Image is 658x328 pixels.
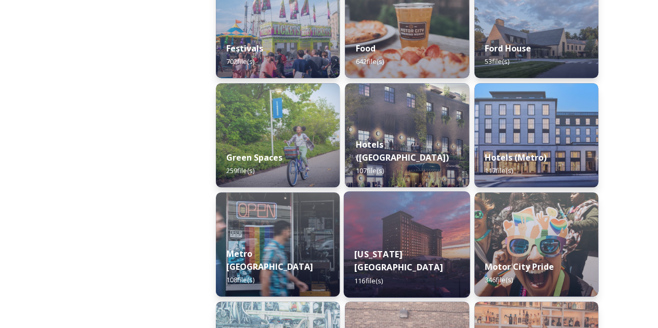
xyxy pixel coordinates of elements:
[485,43,531,54] strong: Ford House
[485,166,513,175] span: 117 file(s)
[216,83,340,187] img: a8e7e45d-5635-4a99-9fe8-872d7420e716.jpg
[485,261,554,272] strong: Motor City Pride
[226,248,313,272] strong: Metro [GEOGRAPHIC_DATA]
[354,248,443,273] strong: [US_STATE][GEOGRAPHIC_DATA]
[355,166,383,175] span: 107 file(s)
[485,152,547,163] strong: Hotels (Metro)
[345,83,469,187] img: 9db3a68e-ccf0-48b5-b91c-5c18c61d7b6a.jpg
[344,191,470,297] img: 5d4b6ee4-1201-421a-84a9-a3631d6f7534.jpg
[474,192,598,296] img: IMG_1897.jpg
[226,57,254,66] span: 702 file(s)
[485,57,509,66] span: 53 file(s)
[226,166,254,175] span: 259 file(s)
[226,152,282,163] strong: Green Spaces
[216,192,340,296] img: 56cf2de5-9e63-4a55-bae3-7a1bc8cd39db.jpg
[474,83,598,187] img: 3bd2b034-4b7d-4836-94aa-bbf99ed385d6.jpg
[355,43,375,54] strong: Food
[485,275,513,284] span: 346 file(s)
[226,275,254,284] span: 108 file(s)
[226,43,263,54] strong: Festivals
[355,139,448,163] strong: Hotels ([GEOGRAPHIC_DATA])
[355,57,383,66] span: 642 file(s)
[354,275,383,285] span: 116 file(s)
